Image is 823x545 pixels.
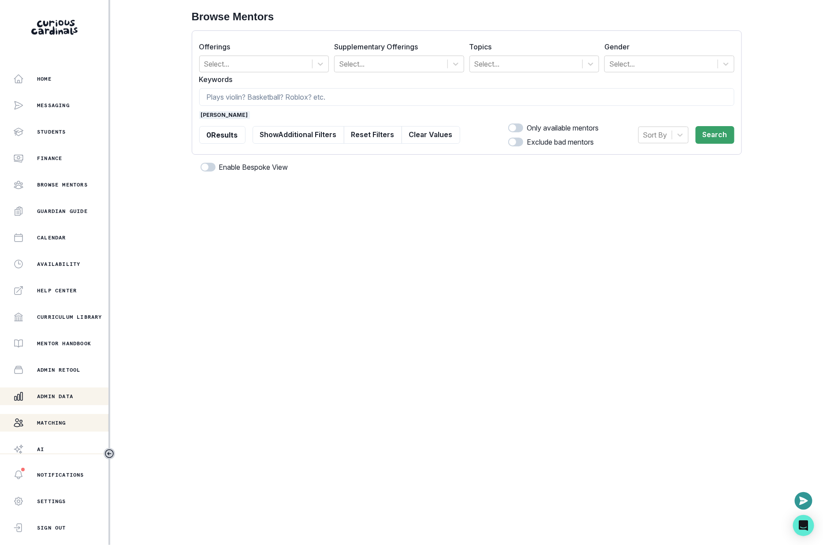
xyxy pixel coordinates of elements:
[199,111,250,119] span: [PERSON_NAME]
[192,11,742,23] h2: Browse Mentors
[199,41,324,52] label: Offerings
[37,75,52,82] p: Home
[37,234,66,241] p: Calendar
[469,41,594,52] label: Topics
[219,162,288,172] p: Enable Bespoke View
[37,287,77,294] p: Help Center
[37,128,66,135] p: Students
[37,393,73,400] p: Admin Data
[37,419,66,426] p: Matching
[37,155,62,162] p: Finance
[604,41,729,52] label: Gender
[37,366,80,373] p: Admin Retool
[37,471,84,478] p: Notifications
[37,208,88,215] p: Guardian Guide
[402,126,460,144] button: Clear Values
[37,261,80,268] p: Availability
[37,340,91,347] p: Mentor Handbook
[527,137,594,147] p: Exclude bad mentors
[37,524,66,531] p: Sign Out
[37,498,66,505] p: Settings
[104,448,115,459] button: Toggle sidebar
[199,88,734,106] input: Plays violin? Basketball? Roblox? etc.
[696,126,734,144] button: Search
[37,446,44,453] p: AI
[795,492,812,510] button: Open or close messaging widget
[31,20,78,35] img: Curious Cardinals Logo
[207,130,238,140] p: 0 Results
[527,123,599,133] p: Only available mentors
[334,41,459,52] label: Supplementary Offerings
[253,126,344,144] button: ShowAdditional Filters
[37,314,102,321] p: Curriculum Library
[199,74,729,85] label: Keywords
[793,515,814,536] div: Open Intercom Messenger
[344,126,402,144] button: Reset Filters
[37,102,70,109] p: Messaging
[37,181,88,188] p: Browse Mentors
